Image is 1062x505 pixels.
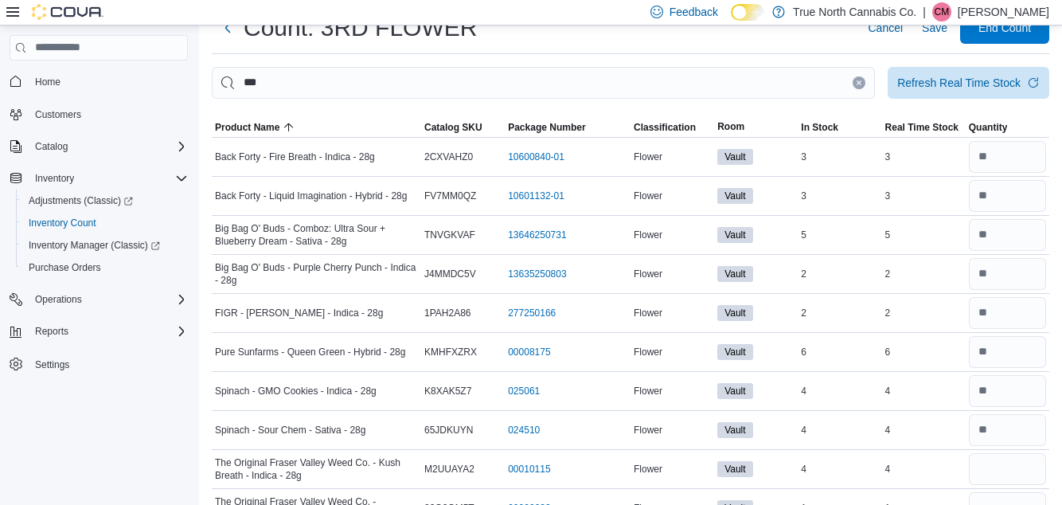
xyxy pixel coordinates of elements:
[16,212,194,234] button: Inventory Count
[16,234,194,256] a: Inventory Manager (Classic)
[966,118,1049,137] button: Quantity
[969,121,1008,134] span: Quantity
[798,118,881,137] button: In Stock
[508,385,540,397] a: 025061
[29,72,188,92] span: Home
[3,70,194,93] button: Home
[670,4,718,20] span: Feedback
[508,151,564,163] a: 10600840-01
[244,12,477,44] h1: Count: 3RD FLOWER
[424,424,473,436] span: 65JDKUYN
[634,229,662,241] span: Flower
[212,118,421,137] button: Product Name
[35,325,68,338] span: Reports
[35,172,74,185] span: Inventory
[882,382,966,401] div: 4
[508,229,566,241] a: 13646250731
[29,290,188,309] span: Operations
[882,264,966,284] div: 2
[212,12,244,44] button: Next
[22,258,188,277] span: Purchase Orders
[717,149,752,165] span: Vault
[215,151,375,163] span: Back Forty - Fire Breath - Indica - 28g
[885,121,959,134] span: Real Time Stock
[724,423,745,437] span: Vault
[215,121,279,134] span: Product Name
[798,382,881,401] div: 4
[35,140,68,153] span: Catalog
[3,103,194,126] button: Customers
[897,75,1021,91] div: Refresh Real Time Stock
[29,322,188,341] span: Reports
[22,236,166,255] a: Inventory Manager (Classic)
[801,121,838,134] span: In Stock
[882,343,966,362] div: 6
[35,76,61,88] span: Home
[508,346,550,358] a: 00008175
[717,227,752,243] span: Vault
[421,118,505,137] button: Catalog SKU
[424,346,477,358] span: KMHFXZRX
[634,151,662,163] span: Flower
[29,354,188,374] span: Settings
[717,422,752,438] span: Vault
[508,307,556,319] a: 277250166
[35,293,82,306] span: Operations
[508,121,585,134] span: Package Number
[935,2,950,22] span: CM
[215,424,365,436] span: Spinach - Sour Chem - Sativa - 28g
[22,213,188,233] span: Inventory Count
[508,268,566,280] a: 13635250803
[424,268,476,280] span: J4MMDC5V
[717,305,752,321] span: Vault
[724,150,745,164] span: Vault
[634,190,662,202] span: Flower
[717,461,752,477] span: Vault
[22,213,103,233] a: Inventory Count
[634,307,662,319] span: Flower
[35,358,69,371] span: Settings
[424,307,470,319] span: 1PAH2A86
[29,261,101,274] span: Purchase Orders
[3,352,194,375] button: Settings
[424,121,482,134] span: Catalog SKU
[853,76,865,89] button: Clear input
[717,188,752,204] span: Vault
[16,256,194,279] button: Purchase Orders
[717,344,752,360] span: Vault
[29,217,96,229] span: Inventory Count
[508,463,550,476] a: 00010115
[29,104,188,124] span: Customers
[798,225,881,245] div: 5
[724,267,745,281] span: Vault
[215,261,418,287] span: Big Bag O' Buds - Purple Cherry Punch - Indica - 28g
[923,2,926,22] p: |
[888,67,1049,99] button: Refresh Real Time Stock
[215,222,418,248] span: Big Bag O' Buds - Comboz: Ultra Sour + Blueberry Dream - Sativa - 28g
[798,460,881,479] div: 4
[724,462,745,476] span: Vault
[424,463,474,476] span: M2UUAYA2
[882,147,966,166] div: 3
[29,194,133,207] span: Adjustments (Classic)
[22,258,107,277] a: Purchase Orders
[634,463,662,476] span: Flower
[212,67,875,99] input: This is a search bar. After typing your query, hit enter to filter the results lower in the page.
[717,383,752,399] span: Vault
[882,421,966,440] div: 4
[35,108,81,121] span: Customers
[793,2,916,22] p: True North Cannabis Co.
[798,343,881,362] div: 6
[29,137,188,156] span: Catalog
[29,169,188,188] span: Inventory
[798,303,881,323] div: 2
[215,456,418,482] span: The Original Fraser Valley Weed Co. - Kush Breath - Indica - 28g
[798,421,881,440] div: 4
[724,384,745,398] span: Vault
[3,135,194,158] button: Catalog
[22,236,188,255] span: Inventory Manager (Classic)
[958,2,1049,22] p: [PERSON_NAME]
[10,64,188,417] nav: Complex example
[424,190,476,202] span: FV7MM0QZ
